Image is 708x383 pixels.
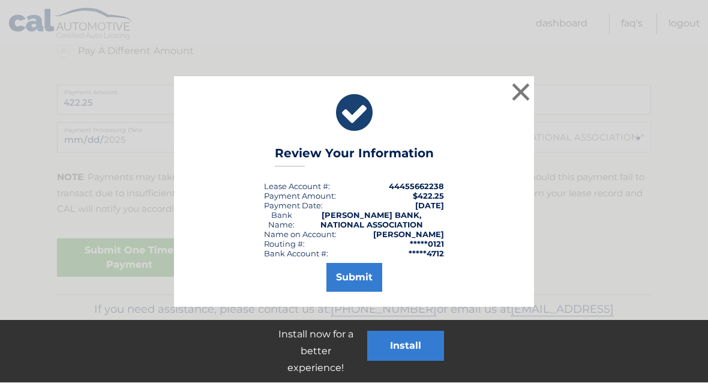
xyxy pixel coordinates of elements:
[264,249,328,259] div: Bank Account #:
[413,191,444,201] span: $422.25
[373,230,444,240] strong: [PERSON_NAME]
[415,201,444,211] span: [DATE]
[326,264,382,292] button: Submit
[264,240,305,249] div: Routing #:
[509,80,533,104] button: ×
[264,201,321,211] span: Payment Date
[264,191,336,201] div: Payment Amount:
[320,211,423,230] strong: [PERSON_NAME] BANK, NATIONAL ASSOCIATION
[389,182,444,191] strong: 44455662238
[264,211,299,230] div: Bank Name:
[264,182,330,191] div: Lease Account #:
[275,146,434,167] h3: Review Your Information
[264,230,337,240] div: Name on Account:
[264,201,323,211] div: :
[264,327,367,377] p: Install now for a better experience!
[367,331,444,361] button: Install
